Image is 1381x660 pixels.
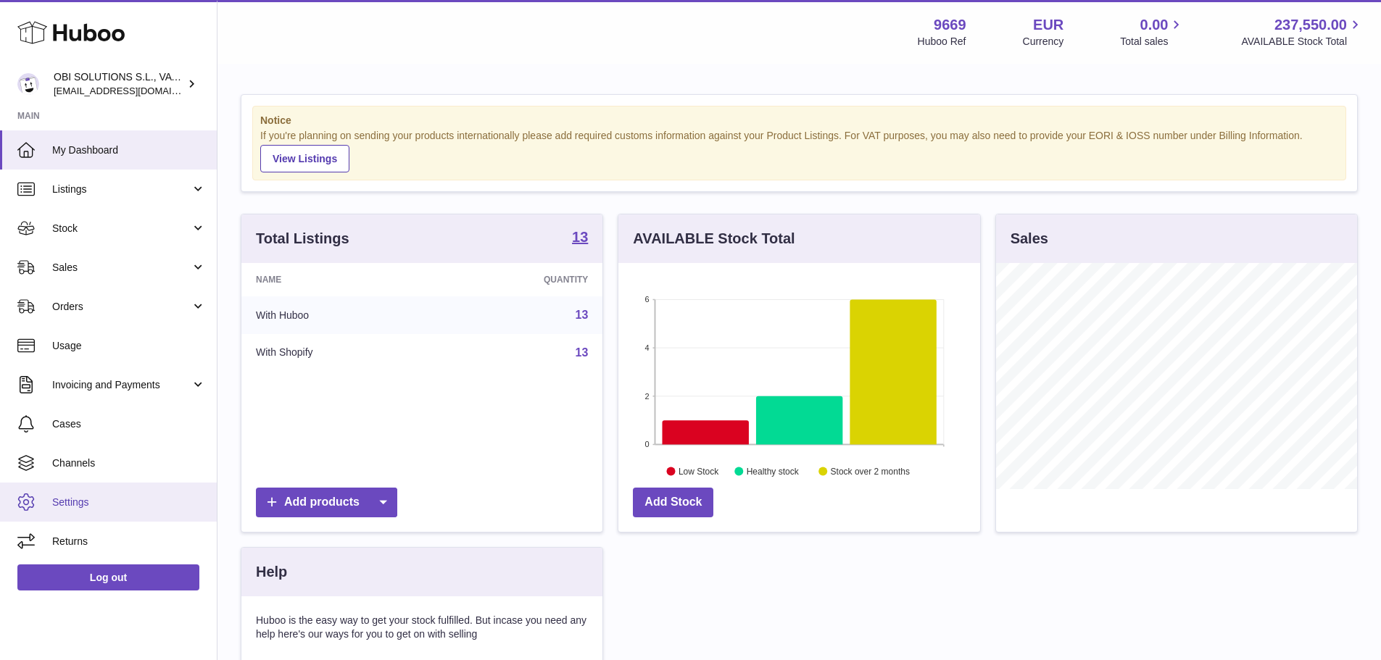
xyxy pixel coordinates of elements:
div: OBI SOLUTIONS S.L., VAT: B70911078 [54,70,184,98]
span: AVAILABLE Stock Total [1241,35,1364,49]
p: Huboo is the easy way to get your stock fulfilled. But incase you need any help here's our ways f... [256,614,588,641]
span: Usage [52,339,206,353]
h3: Total Listings [256,229,349,248]
a: 13 [576,309,589,321]
img: internalAdmin-9669@internal.huboo.com [17,73,39,95]
text: 0 [645,440,650,448]
h3: AVAILABLE Stock Total [633,229,795,248]
text: Stock over 2 months [831,466,910,476]
th: Quantity [436,263,603,296]
strong: 9669 [934,15,966,35]
a: Add products [256,488,397,517]
td: With Huboo [241,296,436,334]
div: Currency [1023,35,1064,49]
span: [EMAIL_ADDRESS][DOMAIN_NAME] [54,85,213,96]
th: Name [241,263,436,296]
span: 237,550.00 [1274,15,1347,35]
span: Sales [52,261,191,275]
a: 237,550.00 AVAILABLE Stock Total [1241,15,1364,49]
text: 2 [645,391,650,400]
div: Huboo Ref [918,35,966,49]
a: 13 [572,230,588,247]
div: If you're planning on sending your products internationally please add required customs informati... [260,129,1338,172]
span: Cases [52,417,206,431]
strong: EUR [1033,15,1063,35]
span: Listings [52,183,191,196]
span: Orders [52,300,191,314]
h3: Sales [1011,229,1048,248]
a: Add Stock [633,488,713,517]
strong: 13 [572,230,588,244]
span: Stock [52,222,191,235]
text: 4 [645,343,650,352]
a: 0.00 Total sales [1120,15,1185,49]
a: Log out [17,564,199,590]
span: Settings [52,496,206,509]
text: 6 [645,295,650,304]
span: Returns [52,535,206,548]
span: 0.00 [1140,15,1169,35]
span: Invoicing and Payments [52,378,191,392]
a: View Listings [260,145,349,172]
td: With Shopify [241,334,436,372]
text: Healthy stock [747,466,800,476]
strong: Notice [260,114,1338,128]
h3: Help [256,562,287,582]
span: Channels [52,456,206,470]
a: 13 [576,346,589,359]
span: Total sales [1120,35,1185,49]
text: Low Stock [679,466,719,476]
span: My Dashboard [52,143,206,157]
